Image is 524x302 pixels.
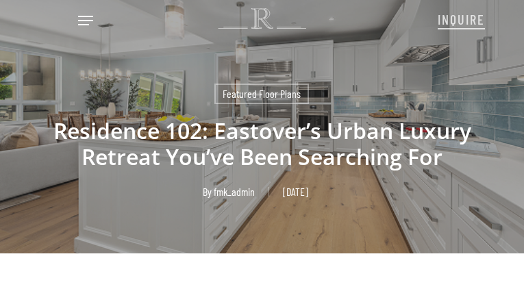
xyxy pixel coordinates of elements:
[214,185,255,198] a: fmk_admin
[269,187,322,197] span: [DATE]
[214,84,309,104] a: Featured Floor Plans
[438,4,485,33] a: INQUIRE
[32,104,492,184] h1: Residence 102: Eastover’s Urban Luxury Retreat You’ve Been Searching For
[78,14,93,27] a: Navigation Menu
[438,11,485,27] span: INQUIRE
[203,187,212,197] span: By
